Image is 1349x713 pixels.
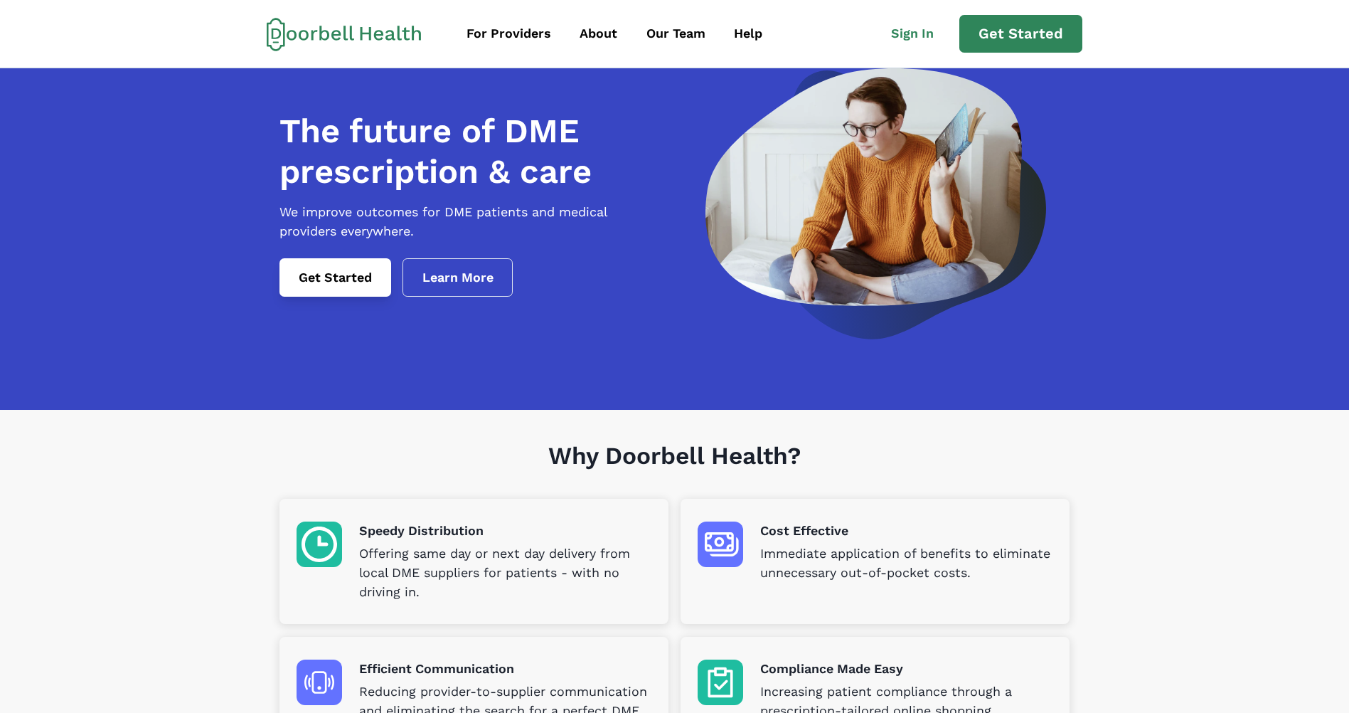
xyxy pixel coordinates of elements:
p: Cost Effective [760,522,1052,541]
a: Get Started [959,15,1082,53]
h1: The future of DME prescription & care [279,111,666,191]
p: Efficient Communication [359,660,651,679]
p: Compliance Made Easy [760,660,1052,679]
a: Help [721,18,775,50]
img: Efficient Communication icon [297,660,342,705]
p: We improve outcomes for DME patients and medical providers everywhere. [279,203,666,241]
p: Immediate application of benefits to eliminate unnecessary out-of-pocket costs. [760,544,1052,583]
a: About [567,18,630,50]
div: Our Team [646,24,705,43]
a: Get Started [279,258,391,297]
a: Learn More [402,258,513,297]
div: For Providers [466,24,551,43]
a: Sign In [878,18,959,50]
img: Cost Effective icon [698,522,743,567]
img: a woman looking at a computer [705,68,1046,339]
a: Our Team [634,18,718,50]
p: Speedy Distribution [359,522,651,541]
p: Offering same day or next day delivery from local DME suppliers for patients - with no driving in. [359,544,651,602]
div: About [580,24,617,43]
a: For Providers [454,18,564,50]
img: Compliance Made Easy icon [698,660,743,705]
div: Help [734,24,762,43]
img: Speedy Distribution icon [297,522,342,567]
h1: Why Doorbell Health? [279,442,1070,500]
